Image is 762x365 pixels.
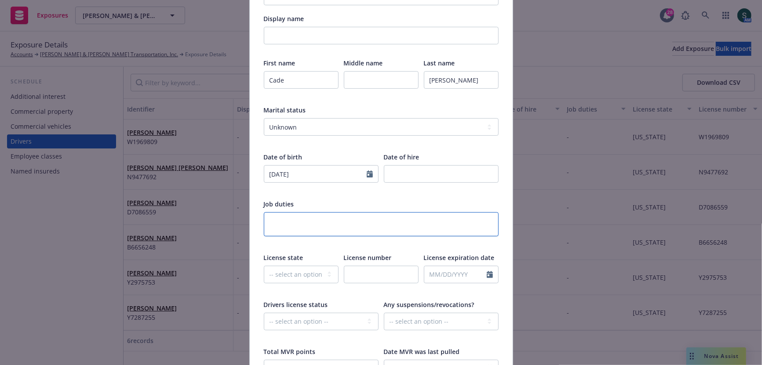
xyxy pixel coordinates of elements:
[367,170,373,177] svg: Calendar
[344,59,383,67] span: Middle name
[487,271,493,278] svg: Calendar
[264,200,294,208] span: Job duties
[264,166,367,182] input: MM/DD/YYYY
[264,153,303,161] span: Date of birth
[264,14,304,23] span: Display name
[264,253,303,262] span: License state
[264,59,295,67] span: First name
[264,300,328,309] span: Drivers license status
[424,59,455,67] span: Last name
[424,253,495,262] span: License expiration date
[384,347,460,356] span: Date MVR was last pulled
[264,106,306,114] span: Marital status
[384,153,419,161] span: Date of hire
[424,266,487,283] input: MM/DD/YYYY
[264,347,316,356] span: Total MVR points
[344,253,392,262] span: License number
[384,300,474,309] span: Any suspensions/revocations?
